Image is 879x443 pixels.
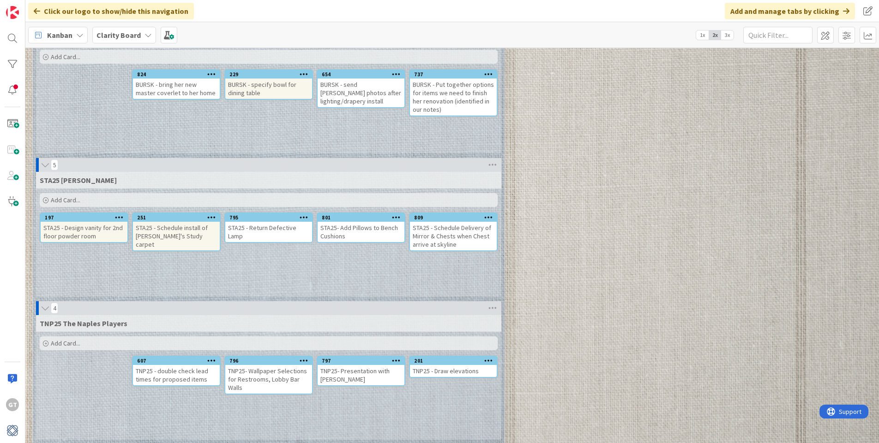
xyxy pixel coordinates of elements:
div: 737 [410,70,497,79]
div: 801 [318,213,404,222]
img: avatar [6,424,19,437]
span: 5 [51,159,58,170]
span: Support [19,1,42,12]
div: TNP25- Presentation with [PERSON_NAME] [318,365,404,385]
div: 796 [229,358,312,364]
div: TNP25 - Draw elevations [410,365,497,377]
div: 801 [322,214,404,221]
div: 824 [133,70,220,79]
div: BURSK - bring her new master coverlet to her home [133,79,220,99]
div: Click our logo to show/hide this navigation [28,3,194,19]
div: BURSK - Put together options for items we need to finish her renovation (identified in our notes) [410,79,497,115]
div: 796 [225,357,312,365]
div: 607 [133,357,220,365]
span: STA25 Staffieri [40,176,117,185]
span: TNP25 The Naples Players [40,319,127,328]
div: BURSK - send [PERSON_NAME] photos after lighting/drapery install [318,79,404,107]
div: 201 [410,357,497,365]
div: TNP25 - double check lead times for proposed items [133,365,220,385]
div: 197 [41,213,127,222]
span: Add Card... [51,53,80,61]
div: 251 [137,214,220,221]
div: 654BURSK - send [PERSON_NAME] photos after lighting/drapery install [318,70,404,107]
div: TNP25- Wallpaper Selections for Restrooms, Lobby Bar Walls [225,365,312,394]
span: 3x [721,30,734,40]
div: 654 [318,70,404,79]
div: STA25 - Schedule install of [PERSON_NAME]'s Study carpet [133,222,220,250]
div: 737 [414,71,497,78]
div: 796TNP25- Wallpaper Selections for Restrooms, Lobby Bar Walls [225,357,312,394]
div: 229 [225,70,312,79]
div: 201 [414,358,497,364]
div: 824 [137,71,220,78]
div: 229BURSK - specify bowl for dining table [225,70,312,99]
div: 797 [318,357,404,365]
div: BURSK - specify bowl for dining table [225,79,312,99]
input: Quick Filter... [743,27,813,43]
img: Visit kanbanzone.com [6,6,19,19]
div: 229 [229,71,312,78]
div: GT [6,398,19,411]
div: 809STA25 - Schedule Delivery of Mirror & Chests when Chest arrive at skyline [410,213,497,250]
span: 1x [696,30,709,40]
div: 795STA25 - Return Defective Lamp [225,213,312,242]
div: STA25 - Design vanity for 2nd floor powder room [41,222,127,242]
div: 824BURSK - bring her new master coverlet to her home [133,70,220,99]
div: 197 [45,214,127,221]
span: Add Card... [51,339,80,347]
div: Add and manage tabs by clicking [725,3,855,19]
div: STA25 - Return Defective Lamp [225,222,312,242]
div: 654 [322,71,404,78]
div: 251STA25 - Schedule install of [PERSON_NAME]'s Study carpet [133,213,220,250]
div: 797 [322,358,404,364]
div: 607 [137,358,220,364]
div: 607TNP25 - double check lead times for proposed items [133,357,220,385]
div: 737BURSK - Put together options for items we need to finish her renovation (identified in our notes) [410,70,497,115]
b: Clarity Board [96,30,141,40]
div: 251 [133,213,220,222]
span: 2x [709,30,721,40]
div: 809 [410,213,497,222]
div: 197STA25 - Design vanity for 2nd floor powder room [41,213,127,242]
div: STA25 - Schedule Delivery of Mirror & Chests when Chest arrive at skyline [410,222,497,250]
div: 795 [229,214,312,221]
div: 797TNP25- Presentation with [PERSON_NAME] [318,357,404,385]
div: 801STA25- Add Pillows to Bench Cushions [318,213,404,242]
div: STA25- Add Pillows to Bench Cushions [318,222,404,242]
div: 795 [225,213,312,222]
span: Kanban [47,30,72,41]
span: 4 [51,303,58,314]
span: Add Card... [51,196,80,204]
div: 201TNP25 - Draw elevations [410,357,497,377]
div: 809 [414,214,497,221]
